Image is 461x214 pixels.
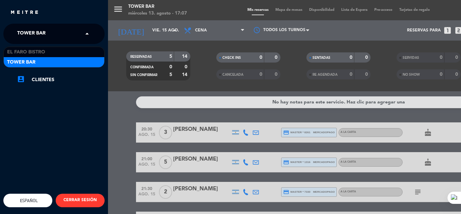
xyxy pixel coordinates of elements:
[56,194,105,207] button: CERRAR SESIÓN
[17,76,105,84] a: account_boxClientes
[17,75,25,83] i: account_box
[18,198,38,203] span: Español
[7,58,35,66] span: Tower Bar
[7,48,45,56] span: El Faro Bistro
[10,10,39,15] img: MEITRE
[17,27,46,41] span: Tower Bar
